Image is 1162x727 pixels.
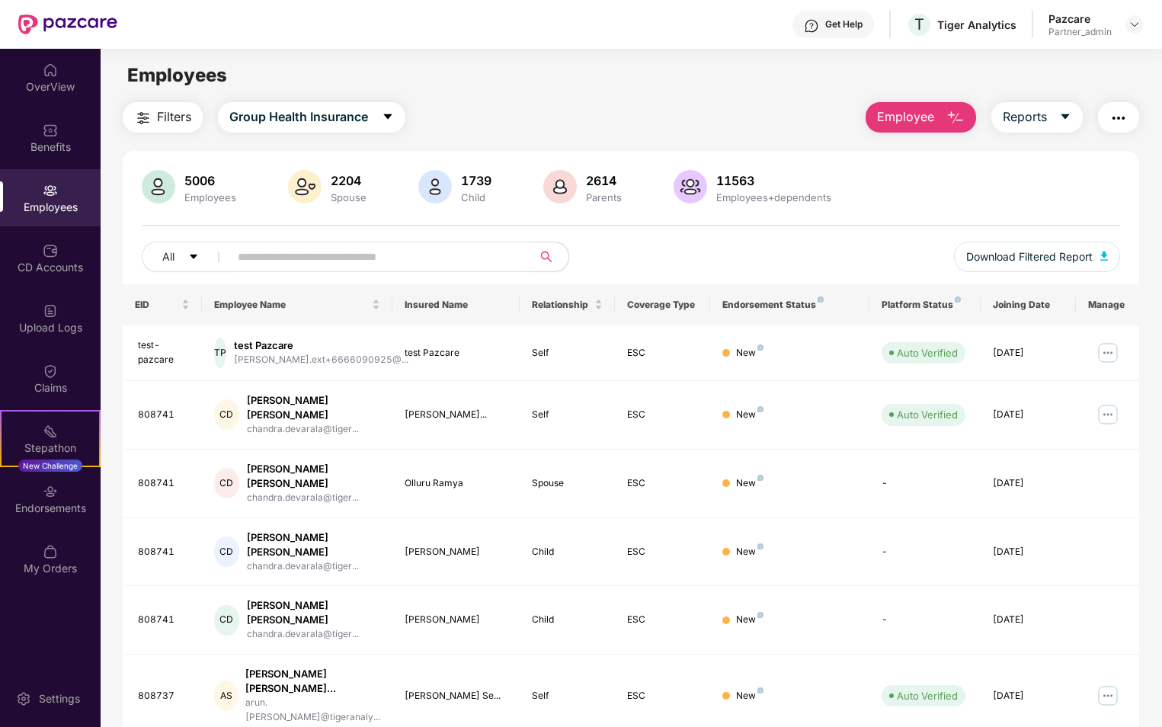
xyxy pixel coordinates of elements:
[583,173,625,188] div: 2614
[897,688,958,703] div: Auto Verified
[531,242,569,272] button: search
[43,544,58,559] img: svg+xml;base64,PHN2ZyBpZD0iTXlfT3JkZXJzIiBkYXRhLW5hbWU9Ik15IE9yZGVycyIgeG1sbnM9Imh0dHA6Ly93d3cudz...
[405,613,507,627] div: [PERSON_NAME]
[757,406,763,412] img: svg+xml;base64,PHN2ZyB4bWxucz0iaHR0cDovL3d3dy53My5vcmcvMjAwMC9zdmciIHdpZHRoPSI4IiBoZWlnaHQ9IjgiIH...
[214,338,226,368] div: TP
[138,338,190,367] div: test-pazcare
[1109,109,1128,127] img: svg+xml;base64,PHN2ZyB4bWxucz0iaHR0cDovL3d3dy53My5vcmcvMjAwMC9zdmciIHdpZHRoPSIyNCIgaGVpZ2h0PSIyNC...
[583,191,625,203] div: Parents
[991,102,1083,133] button: Reportscaret-down
[757,687,763,693] img: svg+xml;base64,PHN2ZyB4bWxucz0iaHR0cDovL3d3dy53My5vcmcvMjAwMC9zdmciIHdpZHRoPSI4IiBoZWlnaHQ9IjgiIH...
[214,468,238,498] div: CD
[757,543,763,549] img: svg+xml;base64,PHN2ZyB4bWxucz0iaHR0cDovL3d3dy53My5vcmcvMjAwMC9zdmciIHdpZHRoPSI4IiBoZWlnaHQ9IjgiIH...
[247,530,381,559] div: [PERSON_NAME] [PERSON_NAME]
[123,284,202,325] th: EID
[458,191,495,203] div: Child
[18,460,82,472] div: New Challenge
[218,102,405,133] button: Group Health Insurancecaret-down
[138,545,190,559] div: 808741
[288,170,322,203] img: svg+xml;base64,PHN2ZyB4bWxucz0iaHR0cDovL3d3dy53My5vcmcvMjAwMC9zdmciIHhtbG5zOnhsaW5rPSJodHRwOi8vd3...
[531,251,561,263] span: search
[993,408,1064,422] div: [DATE]
[627,346,698,360] div: ESC
[458,173,495,188] div: 1739
[627,545,698,559] div: ESC
[247,422,381,437] div: chandra.devarala@tiger...
[543,170,577,203] img: svg+xml;base64,PHN2ZyB4bWxucz0iaHR0cDovL3d3dy53My5vcmcvMjAwMC9zdmciIHhtbG5zOnhsaW5rPSJodHRwOi8vd3...
[757,612,763,618] img: svg+xml;base64,PHN2ZyB4bWxucz0iaHR0cDovL3d3dy53My5vcmcvMjAwMC9zdmciIHdpZHRoPSI4IiBoZWlnaHQ9IjgiIH...
[1096,684,1120,708] img: manageButton
[16,691,31,706] img: svg+xml;base64,PHN2ZyBpZD0iU2V0dGluZy0yMHgyMCIgeG1sbnM9Imh0dHA6Ly93d3cudzMub3JnLzIwMDAvc3ZnIiB3aW...
[818,296,824,303] img: svg+xml;base64,PHN2ZyB4bWxucz0iaHR0cDovL3d3dy53My5vcmcvMjAwMC9zdmciIHdpZHRoPSI4IiBoZWlnaHQ9IjgiIH...
[627,613,698,627] div: ESC
[405,346,507,360] div: test Pazcare
[405,545,507,559] div: [PERSON_NAME]
[954,242,1120,272] button: Download Filtered Report
[757,344,763,351] img: svg+xml;base64,PHN2ZyB4bWxucz0iaHR0cDovL3d3dy53My5vcmcvMjAwMC9zdmciIHdpZHRoPSI4IiBoZWlnaHQ9IjgiIH...
[123,102,203,133] button: Filters
[993,346,1064,360] div: [DATE]
[138,408,190,422] div: 808741
[18,14,117,34] img: New Pazcare Logo
[43,424,58,439] img: svg+xml;base64,PHN2ZyB4bWxucz0iaHR0cDovL3d3dy53My5vcmcvMjAwMC9zdmciIHdpZHRoPSIyMSIgaGVpZ2h0PSIyMC...
[736,408,763,422] div: New
[882,299,968,311] div: Platform Status
[866,102,976,133] button: Employee
[736,613,763,627] div: New
[134,109,152,127] img: svg+xml;base64,PHN2ZyB4bWxucz0iaHR0cDovL3d3dy53My5vcmcvMjAwMC9zdmciIHdpZHRoPSIyNCIgaGVpZ2h0PSIyNC...
[1048,26,1112,38] div: Partner_admin
[43,123,58,138] img: svg+xml;base64,PHN2ZyBpZD0iQmVuZWZpdHMiIHhtbG5zPSJodHRwOi8vd3d3LnczLm9yZy8yMDAwL3N2ZyIgd2lkdGg9Ij...
[214,681,238,711] div: AS
[392,284,520,325] th: Insured Name
[713,173,834,188] div: 11563
[138,689,190,703] div: 808737
[993,689,1064,703] div: [DATE]
[981,284,1076,325] th: Joining Date
[405,408,507,422] div: [PERSON_NAME]...
[157,107,191,127] span: Filters
[127,64,227,86] span: Employees
[993,613,1064,627] div: [DATE]
[1096,341,1120,365] img: manageButton
[328,191,370,203] div: Spouse
[520,284,615,325] th: Relationship
[34,691,85,706] div: Settings
[1100,251,1108,261] img: svg+xml;base64,PHN2ZyB4bWxucz0iaHR0cDovL3d3dy53My5vcmcvMjAwMC9zdmciIHhtbG5zOnhsaW5rPSJodHRwOi8vd3...
[1076,284,1139,325] th: Manage
[627,408,698,422] div: ESC
[247,462,381,491] div: [PERSON_NAME] [PERSON_NAME]
[736,545,763,559] div: New
[877,107,934,127] span: Employee
[955,296,961,303] img: svg+xml;base64,PHN2ZyB4bWxucz0iaHR0cDovL3d3dy53My5vcmcvMjAwMC9zdmciIHdpZHRoPSI4IiBoZWlnaHQ9IjgiIH...
[736,689,763,703] div: New
[966,248,1093,265] span: Download Filtered Report
[532,689,603,703] div: Self
[181,173,239,188] div: 5006
[736,346,763,360] div: New
[214,299,369,311] span: Employee Name
[897,345,958,360] div: Auto Verified
[43,243,58,258] img: svg+xml;base64,PHN2ZyBpZD0iQ0RfQWNjb3VudHMiIGRhdGEtbmFtZT0iQ0QgQWNjb3VudHMiIHhtbG5zPSJodHRwOi8vd3...
[914,15,924,34] span: T
[1003,107,1047,127] span: Reports
[162,248,174,265] span: All
[713,191,834,203] div: Employees+dependents
[1059,110,1071,124] span: caret-down
[1128,18,1141,30] img: svg+xml;base64,PHN2ZyBpZD0iRHJvcGRvd24tMzJ4MzIiIHhtbG5zPSJodHRwOi8vd3d3LnczLm9yZy8yMDAwL3N2ZyIgd2...
[405,476,507,491] div: Olluru Ramya
[1048,11,1112,26] div: Pazcare
[202,284,392,325] th: Employee Name
[382,110,394,124] span: caret-down
[245,667,380,696] div: [PERSON_NAME] [PERSON_NAME]...
[2,440,99,456] div: Stepathon
[897,407,958,422] div: Auto Verified
[234,353,408,367] div: [PERSON_NAME].ext+6666090925@...
[188,251,199,264] span: caret-down
[532,408,603,422] div: Self
[245,696,380,725] div: arun.[PERSON_NAME]@tigeranaly...
[993,476,1064,491] div: [DATE]
[328,173,370,188] div: 2204
[937,18,1016,32] div: Tiger Analytics
[627,476,698,491] div: ESC
[674,170,707,203] img: svg+xml;base64,PHN2ZyB4bWxucz0iaHR0cDovL3d3dy53My5vcmcvMjAwMC9zdmciIHhtbG5zOnhsaW5rPSJodHRwOi8vd3...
